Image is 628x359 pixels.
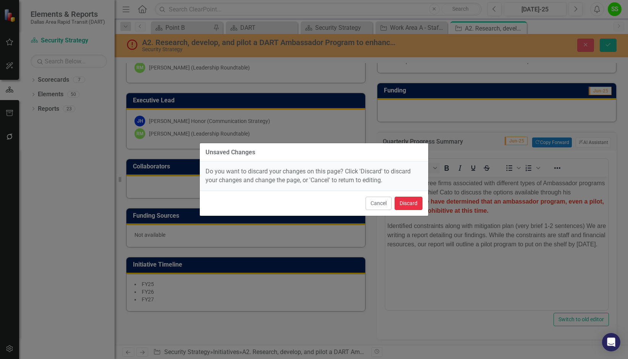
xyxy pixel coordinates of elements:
[366,197,392,210] button: Cancel
[602,333,620,351] div: Open Intercom Messenger
[395,197,422,210] button: Discard
[2,2,221,39] p: We met with three firms associated with different types of Ambassador programs and met with Chief...
[2,21,219,37] strong: We have determined that an ambassador program, even a pilot, is resource prohibitive at this time.
[2,45,221,72] p: Identified constraints along with mitigation plan (very brief 1-2 sentences) We are writing a rep...
[206,149,255,156] div: Unsaved Changes
[200,162,428,191] div: Do you want to discard your changes on this page? Click 'Discard' to discard your changes and cha...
